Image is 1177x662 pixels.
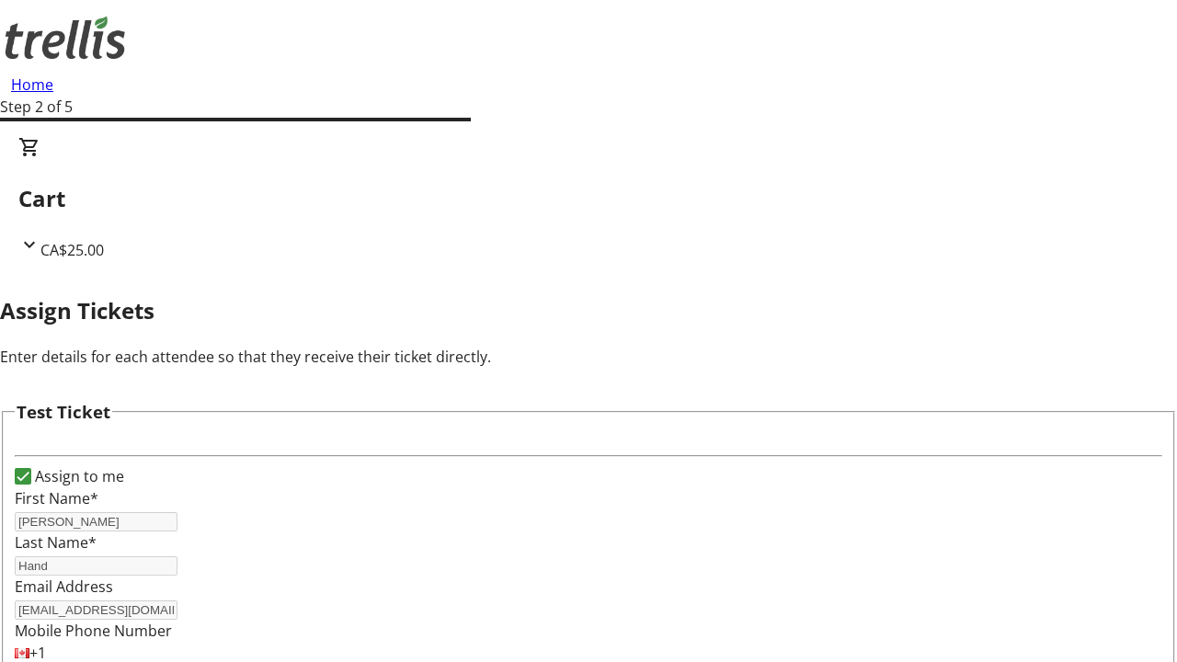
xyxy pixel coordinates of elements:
h2: Cart [18,182,1159,215]
div: CartCA$25.00 [18,136,1159,261]
span: CA$25.00 [40,240,104,260]
label: Mobile Phone Number [15,621,172,641]
label: First Name* [15,488,98,508]
h3: Test Ticket [17,399,110,425]
label: Assign to me [31,465,124,487]
label: Email Address [15,576,113,597]
label: Last Name* [15,532,97,553]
